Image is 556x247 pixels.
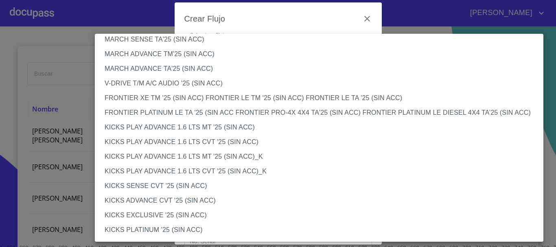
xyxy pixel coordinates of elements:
li: KICKS SENSE CVT '25 (SIN ACC) [95,179,549,193]
li: FRONTIER XE TM '25 (SIN ACC) FRONTIER LE TM '25 (SIN ACC) FRONTIER LE TA '25 (SIN ACC) [95,91,549,105]
li: KICKS ADVANCE CVT '25 (SIN ACC) [95,193,549,208]
li: KICKS PLAY ADVANCE 1.6 LTS CVT '25 (SIN ACC) [95,135,549,149]
li: MARCH ADVANCE TA'25 (SIN ACC) [95,61,549,76]
li: KICKS PLATINUM '25 (SIN ACC) [95,223,549,237]
li: KICKS PLAY ADVANCE 1.6 LTS CVT '25 (SIN ACC)_K [95,164,549,179]
li: MARCH SENSE TA'25 (SIN ACC) [95,32,549,47]
li: KICKS PLAY ADVANCE 1.6 LTS MT '25 (SIN ACC) [95,120,549,135]
li: FRONTIER PLATINUM LE TA '25 (SIN ACC FRONTIER PRO-4X 4X4 TA'25 (SIN ACC) FRONTIER PLATINUM LE DIE... [95,105,549,120]
li: MARCH ADVANCE TM'25 (SIN ACC) [95,47,549,61]
li: KICKS EXCLUSIVE '25 (SIN ACC) [95,208,549,223]
li: KICKS PLAY ADVANCE 1.6 LTS MT '25 (SIN ACC)_K [95,149,549,164]
li: V-DRIVE T/M A/C AUDIO '25 (SIN ACC) [95,76,549,91]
